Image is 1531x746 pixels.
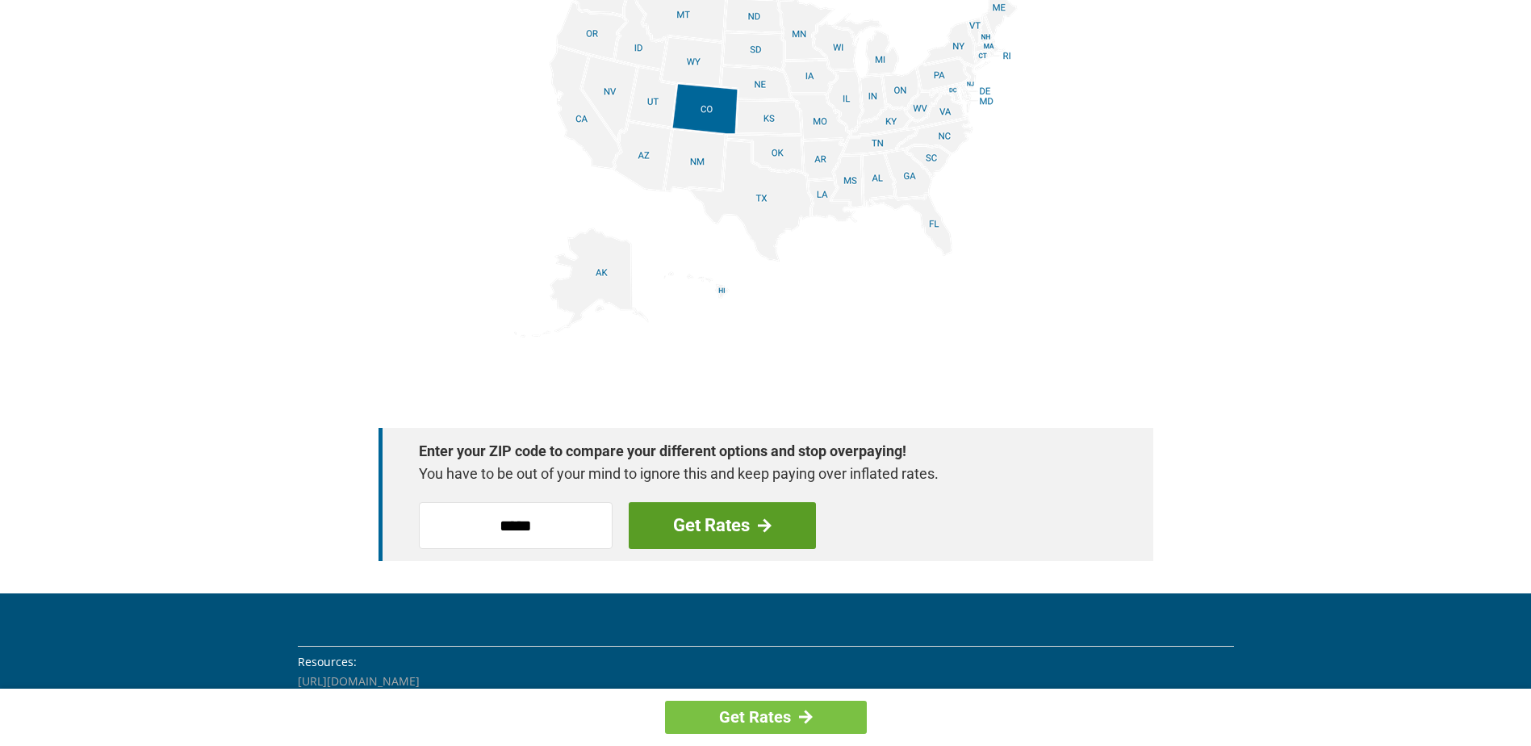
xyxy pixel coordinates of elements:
strong: Enter your ZIP code to compare your different options and stop overpaying! [419,440,1097,463]
li: Resources: [298,653,1234,671]
a: Get Rates [629,502,816,549]
p: You have to be out of your mind to ignore this and keep paying over inflated rates. [419,463,1097,485]
a: Get Rates [665,701,867,734]
a: [URL][DOMAIN_NAME] [298,673,420,689]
